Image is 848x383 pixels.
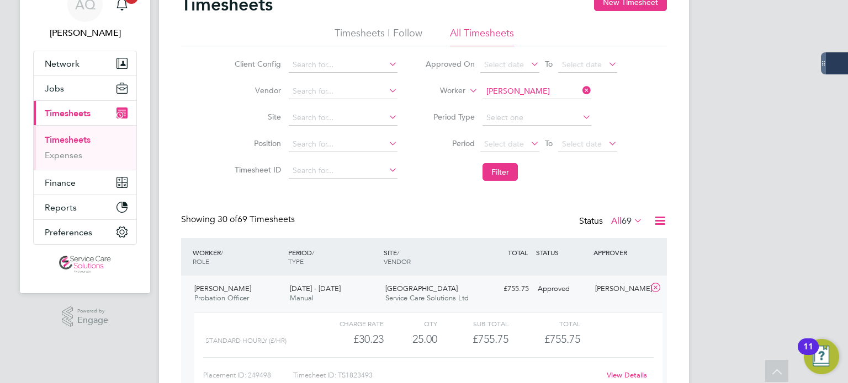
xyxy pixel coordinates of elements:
[385,284,458,293] span: [GEOGRAPHIC_DATA]
[533,242,591,262] div: STATUS
[544,332,580,346] span: £755.75
[34,51,136,75] button: Network
[416,85,465,96] label: Worker
[45,177,76,188] span: Finance
[312,330,384,348] div: £30.23
[218,214,237,225] span: 30 of
[231,59,281,69] label: Client Config
[45,227,92,238] span: Preferences
[34,76,136,100] button: Jobs
[194,293,249,303] span: Probation Officer
[381,242,476,271] div: SITE
[288,257,304,266] span: TYPE
[483,84,591,99] input: Search for...
[34,220,136,244] button: Preferences
[33,256,137,273] a: Go to home page
[34,195,136,219] button: Reports
[562,60,602,69] span: Select date
[45,202,77,213] span: Reports
[476,280,533,298] div: £755.75
[190,242,285,271] div: WORKER
[59,256,111,273] img: servicecare-logo-retina.png
[194,284,251,293] span: [PERSON_NAME]
[425,112,475,122] label: Period Type
[77,306,108,316] span: Powered by
[45,150,82,160] a: Expenses
[437,317,508,330] div: Sub Total
[450,26,514,46] li: All Timesheets
[289,84,397,99] input: Search for...
[289,163,397,179] input: Search for...
[591,242,648,262] div: APPROVER
[193,257,209,266] span: ROLE
[562,139,602,149] span: Select date
[231,138,281,148] label: Position
[231,112,281,122] label: Site
[45,108,91,118] span: Timesheets
[384,330,437,348] div: 25.00
[508,248,528,257] span: TOTAL
[45,58,79,69] span: Network
[231,85,281,95] label: Vendor
[607,370,647,380] a: View Details
[34,170,136,195] button: Finance
[425,59,475,69] label: Approved On
[205,337,287,344] span: Standard Hourly (£/HR)
[34,101,136,125] button: Timesheets
[45,83,64,94] span: Jobs
[218,214,295,225] span: 69 Timesheets
[804,339,839,374] button: Open Resource Center, 11 new notifications
[231,165,281,175] label: Timesheet ID
[611,215,643,226] label: All
[77,316,108,325] span: Engage
[181,214,297,225] div: Showing
[437,330,508,348] div: £755.75
[622,215,632,226] span: 69
[312,248,314,257] span: /
[221,248,223,257] span: /
[384,317,437,330] div: QTY
[290,284,341,293] span: [DATE] - [DATE]
[542,57,556,71] span: To
[425,138,475,148] label: Period
[312,317,384,330] div: Charge rate
[285,242,381,271] div: PERIOD
[385,293,469,303] span: Service Care Solutions Ltd
[591,280,648,298] div: [PERSON_NAME]
[33,26,137,40] span: Andrew Quinney
[483,163,518,181] button: Filter
[384,257,411,266] span: VENDOR
[542,136,556,150] span: To
[579,214,645,229] div: Status
[508,317,580,330] div: Total
[289,57,397,73] input: Search for...
[34,125,136,170] div: Timesheets
[335,26,422,46] li: Timesheets I Follow
[803,347,813,361] div: 11
[397,248,399,257] span: /
[289,110,397,126] input: Search for...
[484,60,524,69] span: Select date
[533,280,591,298] div: Approved
[45,134,91,145] a: Timesheets
[484,139,524,149] span: Select date
[62,306,109,327] a: Powered byEngage
[290,293,314,303] span: Manual
[289,137,397,152] input: Search for...
[483,110,591,126] input: Select one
